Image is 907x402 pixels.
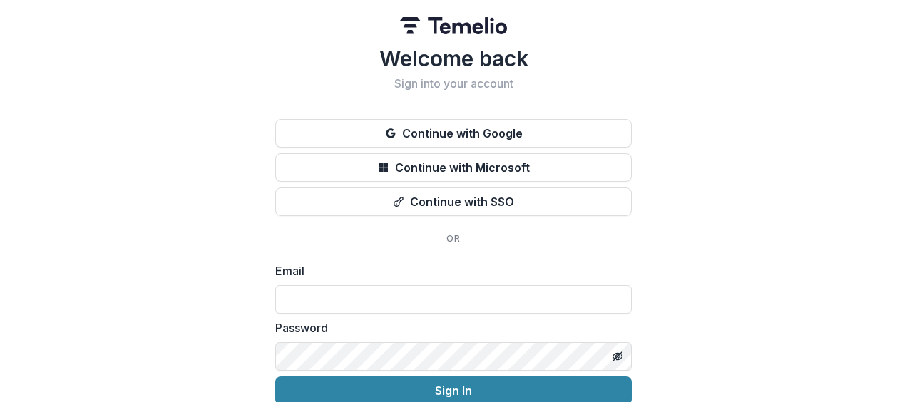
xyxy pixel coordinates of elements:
label: Password [275,319,623,336]
button: Continue with SSO [275,187,632,216]
h1: Welcome back [275,46,632,71]
button: Toggle password visibility [606,345,629,368]
h2: Sign into your account [275,77,632,91]
button: Continue with Google [275,119,632,148]
img: Temelio [400,17,507,34]
label: Email [275,262,623,279]
button: Continue with Microsoft [275,153,632,182]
